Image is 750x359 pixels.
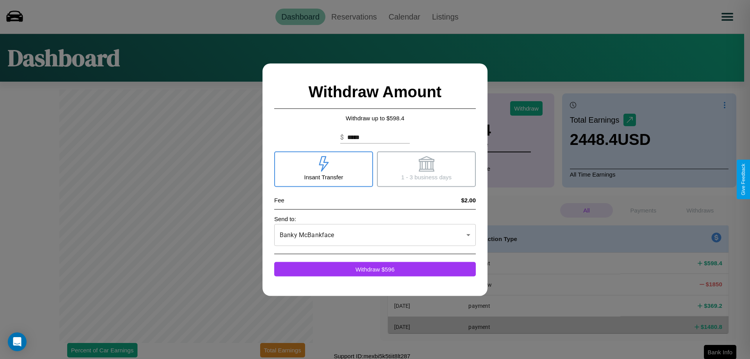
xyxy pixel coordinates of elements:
[274,195,284,205] p: Fee
[461,196,476,203] h4: $2.00
[304,171,343,182] p: Insant Transfer
[741,164,746,195] div: Give Feedback
[274,113,476,123] p: Withdraw up to $ 598.4
[274,262,476,276] button: Withdraw $596
[401,171,452,182] p: 1 - 3 business days
[340,132,344,142] p: $
[274,213,476,224] p: Send to:
[8,332,27,351] div: Open Intercom Messenger
[274,75,476,109] h2: Withdraw Amount
[274,224,476,246] div: Banky McBankface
